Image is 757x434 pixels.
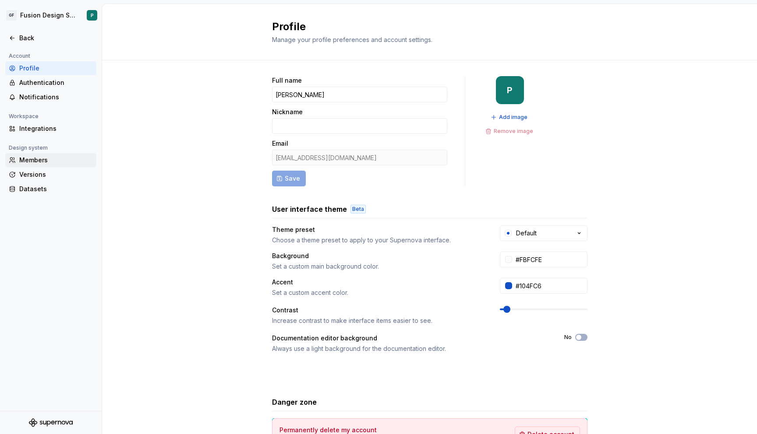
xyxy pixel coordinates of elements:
div: Choose a theme preset to apply to your Supernova interface. [272,236,484,245]
input: #FFFFFF [512,252,587,267]
span: Manage your profile preferences and account settings. [272,36,432,43]
div: P [507,87,513,94]
div: Members [19,156,93,164]
a: Integrations [5,122,96,136]
div: Set a custom main background color. [272,262,484,271]
button: Add image [488,111,531,123]
div: Versions [19,170,93,179]
div: Authentication [19,78,93,87]
div: Integrations [19,124,93,133]
button: GFFusion Design SystemP [2,6,100,25]
a: Back [5,31,96,45]
label: No [564,334,572,341]
div: Beta [350,205,366,213]
div: Fusion Design System [20,11,76,20]
label: Nickname [272,108,303,116]
div: Contrast [272,306,484,315]
div: Datasets [19,185,93,193]
div: Workspace [5,111,42,122]
a: Datasets [5,182,96,196]
h3: User interface theme [272,204,347,214]
input: #104FC6 [512,278,587,294]
div: Accent [272,278,484,287]
div: Notifications [19,93,93,101]
div: Documentation editor background [272,334,548,343]
a: Authentication [5,76,96,90]
div: Increase contrast to make interface items easier to see. [272,316,484,325]
span: Add image [499,114,527,121]
h2: Profile [272,20,577,34]
h3: Danger zone [272,397,317,407]
label: Email [272,139,288,148]
svg: Supernova Logo [29,418,73,427]
div: Background [272,252,484,260]
button: Default [500,225,587,241]
div: P [91,12,94,19]
div: Theme preset [272,225,484,234]
div: Set a custom accent color. [272,288,484,297]
label: Full name [272,76,302,85]
div: GF [6,10,17,21]
div: Design system [5,143,51,153]
div: Back [19,34,93,42]
div: Account [5,51,34,61]
div: Default [516,229,537,238]
a: Versions [5,168,96,182]
div: Profile [19,64,93,73]
a: Members [5,153,96,167]
a: Notifications [5,90,96,104]
div: Always use a light background for the documentation editor. [272,344,548,353]
a: Profile [5,61,96,75]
